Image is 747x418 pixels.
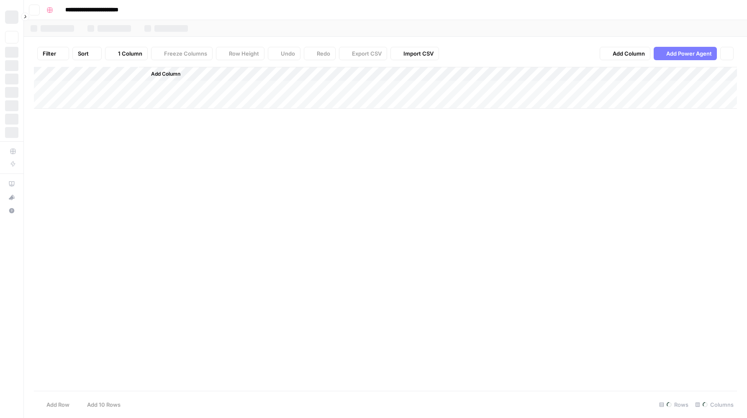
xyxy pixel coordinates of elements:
[78,49,89,58] span: Sort
[87,400,121,409] span: Add 10 Rows
[140,69,184,79] button: Add Column
[304,47,336,60] button: Redo
[666,49,712,58] span: Add Power Agent
[390,47,439,60] button: Import CSV
[37,47,69,60] button: Filter
[46,400,69,409] span: Add Row
[105,47,148,60] button: 1 Column
[692,398,737,411] div: Columns
[34,398,74,411] button: Add Row
[118,49,142,58] span: 1 Column
[5,204,18,217] button: Help + Support
[151,70,180,78] span: Add Column
[216,47,264,60] button: Row Height
[656,398,692,411] div: Rows
[229,49,259,58] span: Row Height
[600,47,650,60] button: Add Column
[268,47,300,60] button: Undo
[151,47,213,60] button: Freeze Columns
[43,49,56,58] span: Filter
[613,49,645,58] span: Add Column
[352,49,382,58] span: Export CSV
[403,49,434,58] span: Import CSV
[74,398,126,411] button: Add 10 Rows
[281,49,295,58] span: Undo
[654,47,717,60] button: Add Power Agent
[5,191,18,204] button: What's new?
[5,177,18,191] a: AirOps Academy
[72,47,102,60] button: Sort
[164,49,207,58] span: Freeze Columns
[317,49,330,58] span: Redo
[339,47,387,60] button: Export CSV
